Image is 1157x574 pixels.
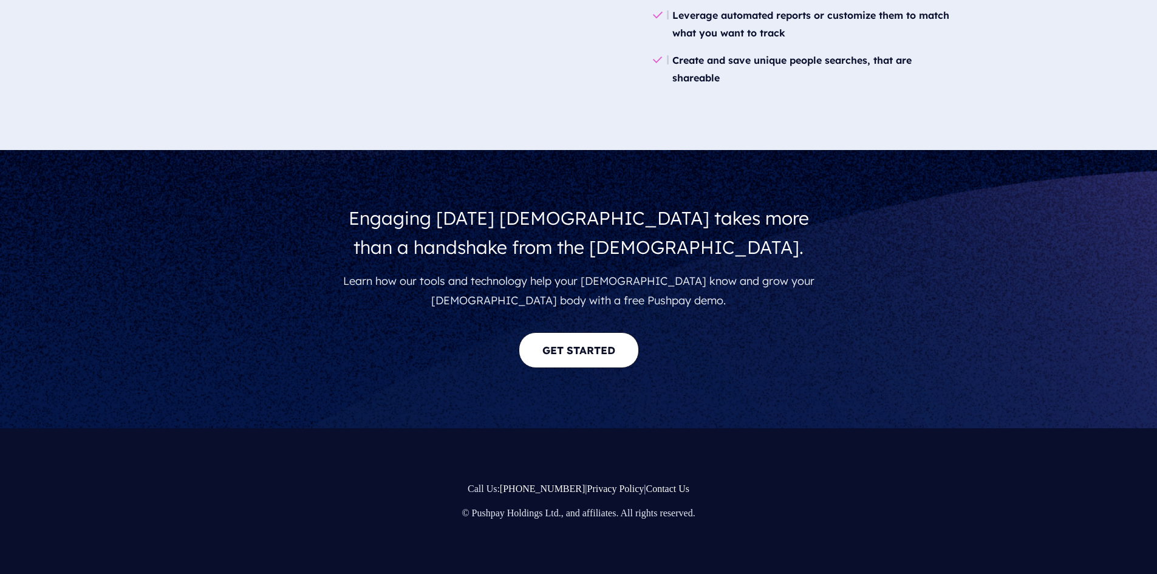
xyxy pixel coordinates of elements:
a: GET STARTED [519,332,639,368]
span: Engaging [DATE] [DEMOGRAPHIC_DATA] takes more than a handshake from the [DEMOGRAPHIC_DATA]. [349,207,809,259]
a: Contact Us [646,483,689,494]
a: [PHONE_NUMBER] [500,483,585,494]
b: Leverage automated reports or customize them to match what you want to track [672,9,949,39]
span: © Pushpay Holdings Ltd., and affiliates. All rights reserved. [462,508,695,518]
a: Privacy Policy [587,483,644,494]
p: Learn how our tools and technology help your [DEMOGRAPHIC_DATA] know and grow your [DEMOGRAPHIC_D... [331,267,827,316]
b: Create and save unique people searches, that are shareable [672,54,912,84]
span: Call Us: | | [468,483,689,494]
